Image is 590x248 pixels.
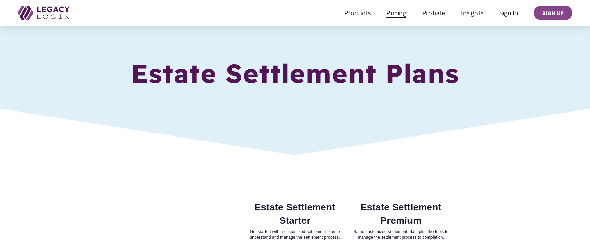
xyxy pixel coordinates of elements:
a: Sign In [499,7,518,19]
h1: Estate Settlement Plans [87,58,502,89]
span: Pricing [386,8,406,18]
a: Sign up [534,6,572,20]
th: Estate Settlement Premium [348,197,454,245]
th: Estate Settlement Starter [242,197,348,245]
span: Same customized settlement plan, plus the tools to manage the settlement process to completion. [353,229,448,240]
a: Probate [422,7,445,19]
span: Get started with a customized settlement plan to understand and manage the settlement process. [250,229,340,240]
img: Legacy Logix [18,6,69,20]
a: folder dropdown [386,7,406,19]
a: folder dropdown [344,7,371,19]
span: Products [344,8,371,18]
a: Insights [461,7,483,19]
